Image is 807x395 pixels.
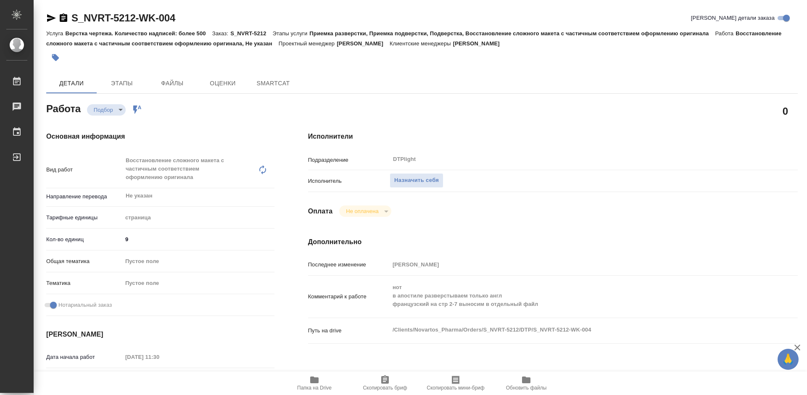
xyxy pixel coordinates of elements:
textarea: нот в апостиле разверстываем только англ французский на стр 2-7 выносим в отдельный файл [390,280,757,311]
div: страница [122,211,274,225]
p: Услуга [46,30,65,37]
div: Пустое поле [122,254,274,269]
p: Проектный менеджер [279,40,337,47]
button: Назначить себя [390,173,443,188]
input: ✎ Введи что-нибудь [122,233,274,245]
p: [PERSON_NAME] [337,40,390,47]
span: Скопировать бриф [363,385,407,391]
textarea: /Clients/Novartos_Pharma/Orders/S_NVRT-5212/DTP/S_NVRT-5212-WK-004 [390,323,757,337]
div: Пустое поле [122,276,274,290]
p: Кол-во единиц [46,235,122,244]
p: Заказ: [212,30,230,37]
button: Скопировать ссылку для ЯМессенджера [46,13,56,23]
div: Пустое поле [125,279,264,287]
p: Клиентские менеджеры [390,40,453,47]
h4: [PERSON_NAME] [46,329,274,340]
p: Исполнитель [308,177,390,185]
p: Тематика [46,279,122,287]
p: Верстка чертежа. Количество надписей: более 500 [65,30,212,37]
span: SmartCat [253,78,293,89]
button: Подбор [91,106,116,113]
p: S_NVRT-5212 [230,30,272,37]
p: Подразделение [308,156,390,164]
button: Скопировать мини-бриф [420,371,491,395]
span: Детали [51,78,92,89]
a: S_NVRT-5212-WK-004 [71,12,175,24]
span: Нотариальный заказ [58,301,112,309]
h2: 0 [783,104,788,118]
p: Тарифные единицы [46,213,122,222]
div: Подбор [339,205,391,217]
span: 🙏 [781,350,795,368]
p: Дата начала работ [46,353,122,361]
button: 🙏 [778,349,799,370]
span: Этапы [102,78,142,89]
span: Файлы [152,78,193,89]
button: Обновить файлы [491,371,562,395]
h4: Основная информация [46,132,274,142]
span: Папка на Drive [297,385,332,391]
button: Не оплачена [343,208,381,215]
button: Добавить тэг [46,48,65,67]
p: Последнее изменение [308,261,390,269]
p: Вид работ [46,166,122,174]
input: Пустое поле [122,351,196,363]
p: [PERSON_NAME] [453,40,506,47]
span: Обновить файлы [506,385,547,391]
p: Этапы услуги [273,30,310,37]
span: Назначить себя [394,176,439,185]
p: Общая тематика [46,257,122,266]
p: Комментарий к работе [308,292,390,301]
button: Скопировать ссылку [58,13,69,23]
button: Скопировать бриф [350,371,420,395]
span: Скопировать мини-бриф [427,385,484,391]
button: Папка на Drive [279,371,350,395]
p: Направление перевода [46,192,122,201]
h4: Дополнительно [308,237,798,247]
div: Пустое поле [125,257,264,266]
span: Оценки [203,78,243,89]
h4: Исполнители [308,132,798,142]
p: Работа [715,30,736,37]
input: Пустое поле [390,258,757,271]
div: Подбор [87,104,126,116]
span: [PERSON_NAME] детали заказа [691,14,775,22]
h4: Оплата [308,206,333,216]
h2: Работа [46,100,81,116]
p: Приемка разверстки, Приемка подверстки, Подверстка, Восстановление сложного макета с частичным со... [309,30,715,37]
p: Путь на drive [308,327,390,335]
